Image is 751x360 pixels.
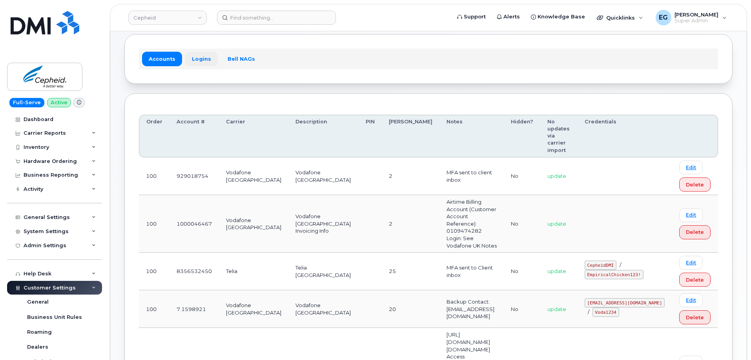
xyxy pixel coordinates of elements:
[439,195,504,253] td: Airtime Billing Account (Customer Account Reference): 0109474282 Login: See Vodafone UK Notes
[219,290,288,328] td: Vodafone [GEOGRAPHIC_DATA]
[359,115,382,157] th: PIN
[606,14,635,21] span: Quicklinks
[170,195,219,253] td: 1000046467
[504,253,540,290] td: No
[439,157,504,195] td: MFA sent to client inbox
[219,253,288,290] td: Telia
[585,261,617,270] code: CepheidDMI
[504,157,540,195] td: No
[439,290,504,328] td: Backup Contact: [EMAIL_ADDRESS][DOMAIN_NAME]
[585,298,665,308] code: [EMAIL_ADDRESS][DOMAIN_NAME]
[679,273,711,287] button: Delete
[504,290,540,328] td: No
[464,13,486,21] span: Support
[503,13,520,21] span: Alerts
[588,309,589,315] span: /
[504,195,540,253] td: No
[491,9,525,25] a: Alerts
[659,13,668,22] span: EG
[650,10,732,25] div: Eric Gonzalez
[170,290,219,328] td: 7.1598921
[382,195,439,253] td: 2
[538,13,585,21] span: Knowledge Base
[142,52,182,66] a: Accounts
[288,290,358,328] td: Vodafone [GEOGRAPHIC_DATA]
[547,268,566,274] span: update
[170,115,219,157] th: Account #
[679,225,711,239] button: Delete
[585,270,643,279] code: EmpiricalChicken123!
[217,11,336,25] input: Find something...
[452,9,491,25] a: Support
[288,195,358,253] td: Vodafone [GEOGRAPHIC_DATA] Invoicing Info
[679,310,711,324] button: Delete
[679,208,703,222] a: Edit
[439,253,504,290] td: MFA sent to Client inbox
[525,9,591,25] a: Knowledge Base
[382,157,439,195] td: 2
[547,221,566,227] span: update
[540,115,577,157] th: No updates via carrier import
[679,293,703,307] a: Edit
[717,326,745,354] iframe: Messenger Launcher
[170,253,219,290] td: 8356532450
[139,195,170,253] td: 100
[679,256,703,270] a: Edit
[578,115,673,157] th: Credentials
[128,11,207,25] a: Cepheid
[547,306,566,312] span: update
[686,181,704,188] span: Delete
[382,115,439,157] th: [PERSON_NAME]
[686,314,704,321] span: Delete
[674,11,718,18] span: [PERSON_NAME]
[382,253,439,290] td: 25
[288,253,358,290] td: Telia [GEOGRAPHIC_DATA]
[170,157,219,195] td: 929018754
[139,290,170,328] td: 100
[219,195,288,253] td: Vodafone [GEOGRAPHIC_DATA]
[686,228,704,236] span: Delete
[547,173,566,179] span: update
[139,253,170,290] td: 100
[219,115,288,157] th: Carrier
[679,161,703,174] a: Edit
[439,115,504,157] th: Notes
[504,115,540,157] th: Hidden?
[288,157,358,195] td: Vodafone [GEOGRAPHIC_DATA]
[219,157,288,195] td: Vodafone [GEOGRAPHIC_DATA]
[139,157,170,195] td: 100
[592,308,619,317] code: Voda1234
[221,52,262,66] a: Bell NAGs
[620,262,621,268] span: /
[686,276,704,284] span: Delete
[674,18,718,24] span: Super Admin
[591,10,649,25] div: Quicklinks
[288,115,358,157] th: Description
[185,52,218,66] a: Logins
[382,290,439,328] td: 20
[139,115,170,157] th: Order
[679,177,711,192] button: Delete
